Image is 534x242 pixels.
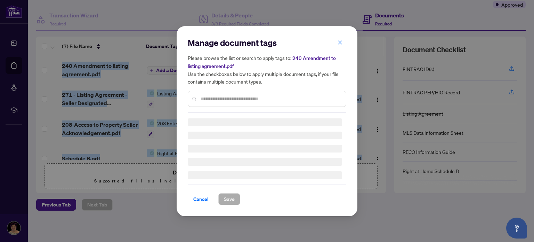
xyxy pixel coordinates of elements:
[506,218,527,239] button: Open asap
[188,55,336,69] span: 240 Amendment to listing agreement.pdf
[188,37,346,48] h2: Manage document tags
[338,40,342,45] span: close
[188,193,214,205] button: Cancel
[218,193,240,205] button: Save
[188,54,346,85] h5: Please browse the list or search to apply tags to: Use the checkboxes below to apply multiple doc...
[193,194,209,205] span: Cancel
